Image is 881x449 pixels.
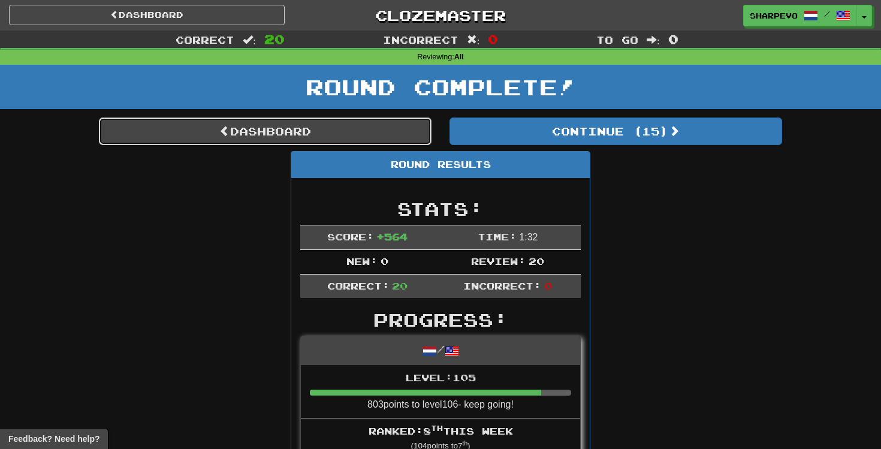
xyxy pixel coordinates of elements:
span: : [647,35,660,45]
span: sharpevo [750,10,798,21]
span: 0 [544,280,552,291]
h1: Round Complete! [4,75,877,99]
strong: All [454,53,464,61]
span: + 564 [376,231,408,242]
a: sharpevo / [743,5,857,26]
sup: th [431,424,443,432]
span: Score: [327,231,374,242]
span: Correct: [327,280,390,291]
span: Incorrect [383,34,458,46]
a: Clozemaster [303,5,578,26]
span: Level: 105 [406,372,476,383]
span: Open feedback widget [8,433,99,445]
span: Correct [176,34,234,46]
li: 803 points to level 106 - keep going! [301,365,580,419]
button: Continue (15) [449,117,782,145]
div: / [301,336,580,364]
span: 20 [264,32,285,46]
span: Incorrect: [463,280,541,291]
h2: Stats: [300,199,581,219]
a: Dashboard [99,117,432,145]
span: Review: [471,255,526,267]
span: 0 [668,32,678,46]
div: Round Results [291,152,590,178]
span: 20 [392,280,408,291]
sup: th [463,440,468,447]
a: Dashboard [9,5,285,25]
h2: Progress: [300,310,581,330]
span: To go [596,34,638,46]
span: 0 [381,255,388,267]
span: : [467,35,480,45]
span: / [824,10,830,18]
span: Time: [478,231,517,242]
span: 20 [529,255,544,267]
span: : [243,35,256,45]
span: 0 [488,32,498,46]
span: 1 : 32 [519,232,538,242]
span: New: [346,255,378,267]
span: Ranked: 8 this week [369,425,513,436]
